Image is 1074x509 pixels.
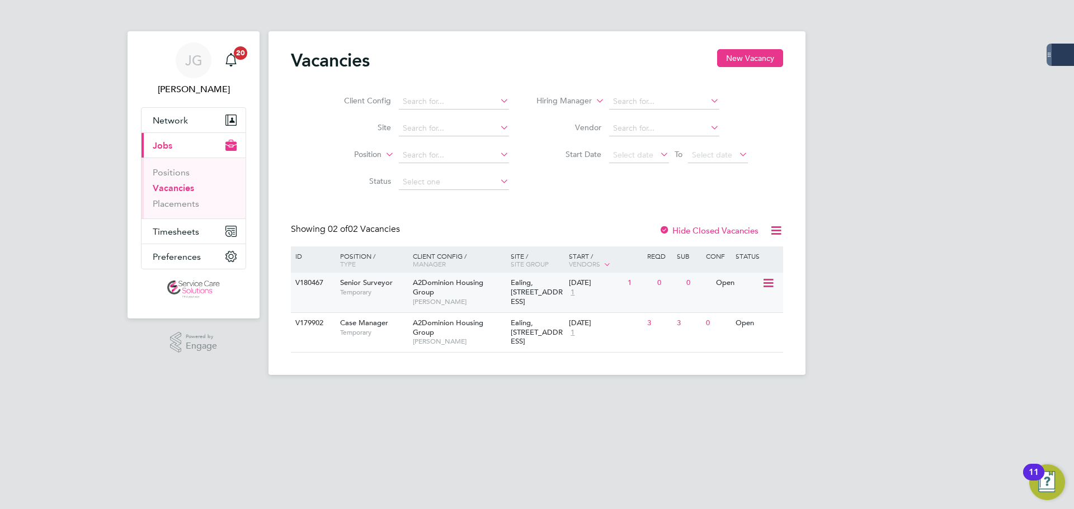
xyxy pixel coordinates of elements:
span: Senior Surveyor [340,278,393,287]
span: Temporary [340,328,407,337]
div: 0 [684,273,713,293]
div: ID [293,246,332,265]
div: Start / [566,246,644,274]
div: Position / [332,246,410,273]
span: Case Manager [340,318,388,327]
span: Engage [186,341,217,351]
button: Preferences [142,244,246,269]
span: Vendors [569,259,600,268]
h2: Vacancies [291,49,370,72]
label: Status [327,176,391,186]
div: Open [733,313,781,334]
a: Positions [153,167,190,178]
span: A2Dominion Housing Group [413,278,483,297]
button: Open Resource Center, 11 new notifications [1029,464,1065,500]
input: Select one [399,174,509,190]
a: Placements [153,198,199,209]
div: 1 [625,273,654,293]
input: Search for... [399,148,509,163]
label: Position [317,149,381,160]
div: Site / [508,246,567,273]
a: 20 [220,42,242,78]
a: Vacancies [153,183,194,193]
span: [PERSON_NAME] [413,297,505,306]
label: Hiring Manager [527,96,592,107]
span: Ealing, [STREET_ADDRESS] [511,278,563,306]
a: JG[PERSON_NAME] [141,42,246,96]
button: Timesheets [142,219,246,244]
span: Preferences [153,251,201,262]
span: Select date [613,150,653,160]
div: Sub [674,246,703,265]
span: Temporary [340,288,407,297]
span: Site Group [511,259,549,268]
span: Network [153,115,188,126]
div: V180467 [293,273,332,293]
input: Search for... [399,121,509,136]
div: 11 [1029,472,1039,487]
div: Open [713,273,762,293]
a: Powered byEngage [170,332,218,353]
nav: Main navigation [128,31,260,318]
span: [PERSON_NAME] [413,337,505,346]
div: 3 [674,313,703,334]
label: Client Config [327,96,391,106]
div: 0 [703,313,732,334]
div: Showing [291,223,402,235]
button: Network [142,108,246,132]
img: servicecare-logo-retina.png [167,280,220,298]
label: Vendor [537,122,601,132]
span: Powered by [186,332,217,341]
div: Jobs [142,158,246,218]
span: Jobs [153,140,172,151]
span: 02 Vacancies [328,223,400,235]
span: Manager [413,259,446,268]
span: To [671,147,686,161]
a: Go to home page [141,280,246,298]
div: [DATE] [569,318,642,328]
span: James Glover [141,83,246,96]
button: New Vacancy [717,49,783,67]
span: 20 [234,46,247,60]
span: 02 of [328,223,348,235]
span: Ealing, [STREET_ADDRESS] [511,318,563,346]
div: Reqd [644,246,673,265]
div: 0 [654,273,684,293]
div: V179902 [293,313,332,334]
span: Select date [692,150,732,160]
span: JG [185,53,202,68]
span: 1 [569,328,576,337]
div: Status [733,246,781,265]
input: Search for... [609,94,719,110]
div: Client Config / [410,246,508,273]
span: 1 [569,288,576,297]
span: Type [340,259,356,268]
div: [DATE] [569,278,622,288]
label: Hide Closed Vacancies [659,225,759,236]
div: Conf [703,246,732,265]
span: Timesheets [153,226,199,237]
input: Search for... [609,121,719,136]
input: Search for... [399,94,509,110]
label: Site [327,122,391,132]
label: Start Date [537,149,601,159]
div: 3 [644,313,673,334]
button: Jobs [142,133,246,158]
span: A2Dominion Housing Group [413,318,483,337]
